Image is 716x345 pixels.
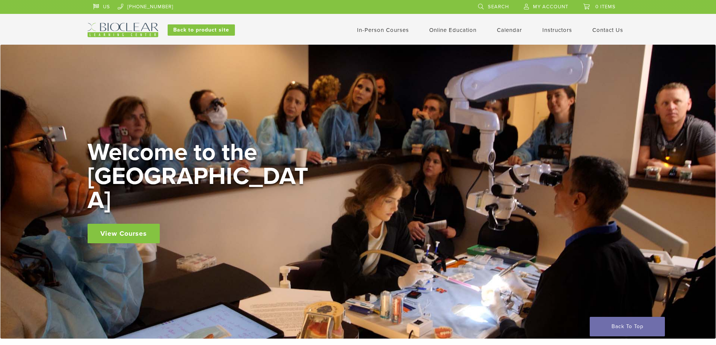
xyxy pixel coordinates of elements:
[88,224,160,243] a: View Courses
[592,27,623,33] a: Contact Us
[488,4,509,10] span: Search
[533,4,568,10] span: My Account
[497,27,522,33] a: Calendar
[595,4,616,10] span: 0 items
[88,140,313,212] h2: Welcome to the [GEOGRAPHIC_DATA]
[429,27,477,33] a: Online Education
[590,317,665,336] a: Back To Top
[88,23,158,37] img: Bioclear
[168,24,235,36] a: Back to product site
[357,27,409,33] a: In-Person Courses
[542,27,572,33] a: Instructors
